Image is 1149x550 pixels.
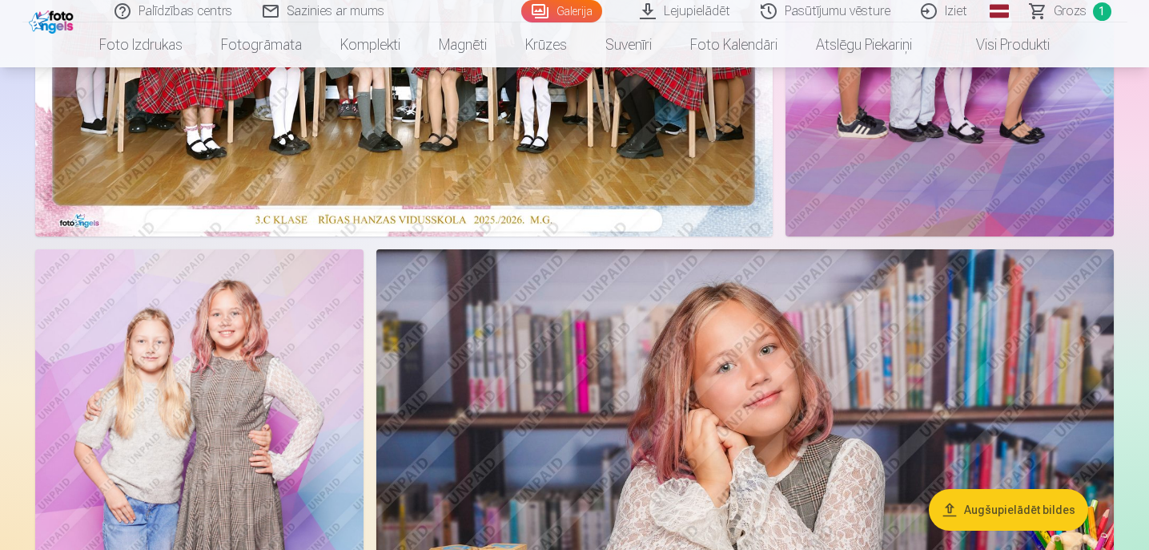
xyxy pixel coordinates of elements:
[1054,2,1087,21] span: Grozs
[929,489,1088,531] button: Augšupielādēt bildes
[931,22,1069,67] a: Visi produkti
[506,22,586,67] a: Krūzes
[321,22,420,67] a: Komplekti
[80,22,202,67] a: Foto izdrukas
[586,22,671,67] a: Suvenīri
[202,22,321,67] a: Fotogrāmata
[671,22,797,67] a: Foto kalendāri
[420,22,506,67] a: Magnēti
[29,6,78,34] img: /fa1
[797,22,931,67] a: Atslēgu piekariņi
[1093,2,1111,21] span: 1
